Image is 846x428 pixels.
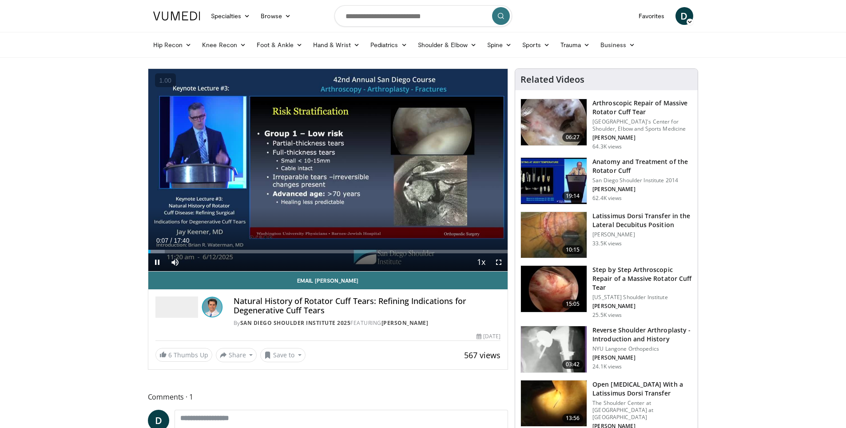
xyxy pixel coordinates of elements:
[592,265,692,292] h3: Step by Step Arthroscopic Repair of a Massive Rotator Cuff Tear
[155,348,212,362] a: 6 Thumbs Up
[148,36,197,54] a: Hip Recon
[234,319,501,327] div: By FEATURING
[482,36,517,54] a: Spine
[592,99,692,116] h3: Arthroscopic Repair of Massive Rotator Cuff Tear
[334,5,512,27] input: Search topics, interventions
[562,300,584,308] span: 15:05
[555,36,596,54] a: Trauma
[148,69,508,272] video-js: Video Player
[675,7,693,25] a: D
[255,7,296,25] a: Browse
[633,7,670,25] a: Favorites
[592,345,692,352] p: NYU Langone Orthopedics
[308,36,365,54] a: Hand & Wrist
[168,351,172,359] span: 6
[520,212,692,259] a: 10:15 Latissimus Dorsi Transfer in the Lateral Decubitus Position [PERSON_NAME] 33.5K views
[365,36,413,54] a: Pediatrics
[260,348,306,362] button: Save to
[477,332,500,340] div: [DATE]
[592,363,622,370] p: 24.1K views
[521,212,587,258] img: 38501_0000_3.png.150x105_q85_crop-smart_upscale.jpg
[562,414,584,423] span: 13:56
[562,245,584,254] span: 10:15
[174,237,189,244] span: 17:40
[520,265,692,319] a: 15:05 Step by Step Arthroscopic Repair of a Massive Rotator Cuff Tear [US_STATE] Shoulder Institu...
[202,296,223,318] img: Avatar
[592,177,692,184] p: San Diego Shoulder Institute 2014
[166,253,184,271] button: Mute
[592,326,692,344] h3: Reverse Shoulder Arthroplasty - Introduction and History
[592,195,622,202] p: 62.4K views
[521,158,587,204] img: 58008271-3059-4eea-87a5-8726eb53a503.150x105_q85_crop-smart_upscale.jpg
[234,296,501,316] h4: Natural History of Rotator Cuff Tears: Refining Indications for Degenerative Cuff Tears
[517,36,555,54] a: Sports
[562,133,584,142] span: 06:27
[562,360,584,369] span: 03:42
[148,253,166,271] button: Pause
[240,319,351,327] a: San Diego Shoulder Institute 2025
[155,296,198,318] img: San Diego Shoulder Institute 2025
[413,36,482,54] a: Shoulder & Elbow
[472,253,490,271] button: Playback Rate
[520,99,692,150] a: 06:27 Arthroscopic Repair of Massive Rotator Cuff Tear [GEOGRAPHIC_DATA]'s Center for Shoulder, E...
[592,312,622,319] p: 25.5K views
[592,134,692,141] p: [PERSON_NAME]
[592,143,622,150] p: 64.3K views
[521,99,587,145] img: 281021_0002_1.png.150x105_q85_crop-smart_upscale.jpg
[197,36,251,54] a: Knee Recon
[592,240,622,247] p: 33.5K views
[148,272,508,289] a: Email [PERSON_NAME]
[216,348,257,362] button: Share
[381,319,429,327] a: [PERSON_NAME]
[521,266,587,312] img: 7cd5bdb9-3b5e-40f2-a8f4-702d57719c06.150x105_q85_crop-smart_upscale.jpg
[520,326,692,373] a: 03:42 Reverse Shoulder Arthroplasty - Introduction and History NYU Langone Orthopedics [PERSON_NA...
[592,118,692,132] p: [GEOGRAPHIC_DATA]'s Center for Shoulder, Elbow and Sports Medicine
[592,354,692,361] p: [PERSON_NAME]
[148,250,508,253] div: Progress Bar
[156,237,168,244] span: 0:07
[592,212,692,229] h3: Latissimus Dorsi Transfer in the Lateral Decubitus Position
[490,253,508,271] button: Fullscreen
[520,157,692,204] a: 19:14 Anatomy and Treatment of the Rotator Cuff San Diego Shoulder Institute 2014 [PERSON_NAME] 6...
[562,192,584,200] span: 19:14
[148,391,508,403] span: Comments 1
[592,303,692,310] p: [PERSON_NAME]
[171,237,172,244] span: /
[592,186,692,193] p: [PERSON_NAME]
[206,7,256,25] a: Specialties
[251,36,308,54] a: Foot & Ankle
[521,326,587,372] img: zucker_4.png.150x105_q85_crop-smart_upscale.jpg
[592,294,692,301] p: [US_STATE] Shoulder Institute
[592,400,692,421] p: The Shoulder Center at [GEOGRAPHIC_DATA] at [GEOGRAPHIC_DATA]
[595,36,640,54] a: Business
[153,12,200,20] img: VuMedi Logo
[520,74,584,85] h4: Related Videos
[464,350,500,360] span: 567 views
[592,380,692,398] h3: Open [MEDICAL_DATA] With a Latissimus Dorsi Transfer
[592,157,692,175] h3: Anatomy and Treatment of the Rotator Cuff
[592,231,692,238] p: [PERSON_NAME]
[521,380,587,427] img: 38772_0000_3.png.150x105_q85_crop-smart_upscale.jpg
